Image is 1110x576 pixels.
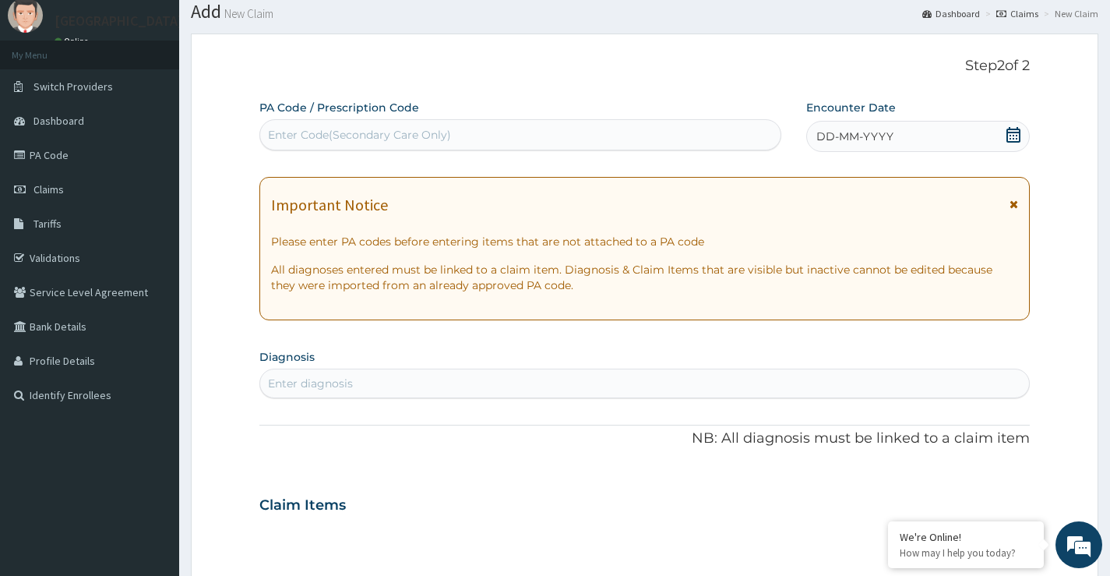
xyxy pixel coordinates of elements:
p: [GEOGRAPHIC_DATA] [55,14,183,28]
span: Switch Providers [33,80,113,94]
p: Please enter PA codes before entering items that are not attached to a PA code [271,234,1018,249]
p: NB: All diagnosis must be linked to a claim item [259,429,1030,449]
div: Minimize live chat window [255,8,293,45]
div: Enter Code(Secondary Care Only) [268,127,451,143]
label: Encounter Date [806,100,896,115]
p: Step 2 of 2 [259,58,1030,75]
span: We're online! [90,182,215,340]
img: d_794563401_company_1708531726252_794563401 [29,78,63,117]
label: Diagnosis [259,349,315,365]
p: All diagnoses entered must be linked to a claim item. Diagnosis & Claim Items that are visible bu... [271,262,1018,293]
h1: Important Notice [271,196,388,214]
li: New Claim [1040,7,1098,20]
a: Online [55,36,92,47]
label: PA Code / Prescription Code [259,100,419,115]
span: DD-MM-YYYY [816,129,893,144]
div: Enter diagnosis [268,376,353,391]
div: We're Online! [900,530,1032,544]
div: Chat with us now [81,87,262,108]
a: Dashboard [922,7,980,20]
textarea: Type your message and hit 'Enter' [8,398,297,453]
h1: Add [191,2,1098,22]
span: Claims [33,182,64,196]
span: Dashboard [33,114,84,128]
span: Tariffs [33,217,62,231]
h3: Claim Items [259,497,346,514]
small: New Claim [221,8,273,19]
p: How may I help you today? [900,546,1032,560]
a: Claims [996,7,1038,20]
